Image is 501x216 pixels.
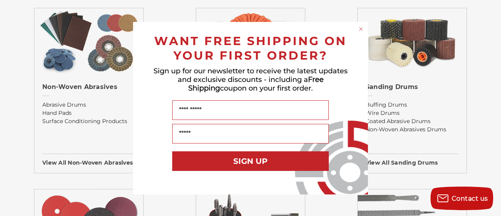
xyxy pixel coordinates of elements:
[172,151,329,171] button: SIGN UP
[153,67,348,93] span: Sign up for our newsletter to receive the latest updates and exclusive discounts - including a co...
[452,195,488,202] span: Contact us
[357,25,365,33] button: Close dialog
[431,187,493,210] button: Contact us
[154,34,347,63] span: WANT FREE SHIPPING ON YOUR FIRST ORDER?
[188,75,324,93] span: Free Shipping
